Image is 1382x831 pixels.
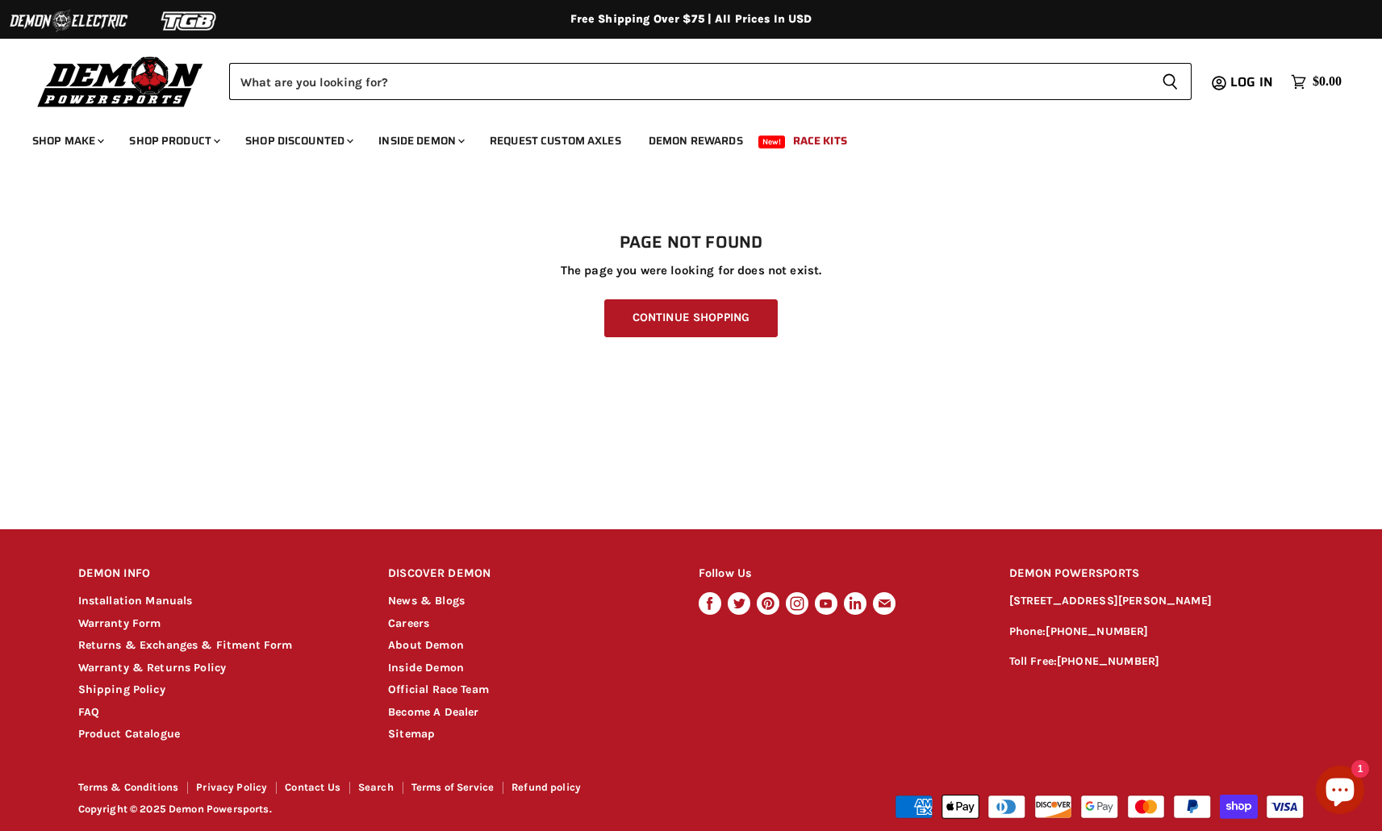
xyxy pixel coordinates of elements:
a: Shop Discounted [233,124,363,157]
a: $0.00 [1283,70,1350,94]
a: Installation Manuals [78,594,193,608]
a: Shop Make [20,124,114,157]
h2: Follow Us [699,555,979,593]
span: $0.00 [1313,74,1342,90]
a: Inside Demon [366,124,474,157]
form: Product [229,63,1192,100]
img: Demon Powersports [32,52,209,110]
a: About Demon [388,638,464,652]
h1: Page not found [78,233,1305,253]
input: Search [229,63,1149,100]
h2: DISCOVER DEMON [388,555,668,593]
a: Search [358,781,394,793]
a: Continue Shopping [604,299,778,337]
a: Privacy Policy [196,781,267,793]
a: Warranty Form [78,616,161,630]
a: Refund policy [511,781,581,793]
a: Shipping Policy [78,683,165,696]
ul: Main menu [20,118,1338,157]
a: Shop Product [117,124,230,157]
a: Log in [1223,75,1283,90]
span: New! [758,136,786,148]
span: Log in [1230,72,1273,92]
img: TGB Logo 2 [129,6,250,36]
a: Careers [388,616,429,630]
a: Returns & Exchanges & Fitment Form [78,638,293,652]
a: [PHONE_NUMBER] [1046,624,1148,638]
a: [PHONE_NUMBER] [1057,654,1159,668]
a: FAQ [78,705,99,719]
inbox-online-store-chat: Shopify online store chat [1311,766,1369,818]
a: Demon Rewards [637,124,755,157]
button: Search [1149,63,1192,100]
a: Sitemap [388,727,435,741]
a: Inside Demon [388,661,464,674]
p: The page you were looking for does not exist. [78,264,1305,278]
p: Copyright © 2025 Demon Powersports. [78,804,693,816]
a: Warranty & Returns Policy [78,661,227,674]
img: Demon Electric Logo 2 [8,6,129,36]
p: Toll Free: [1009,653,1305,671]
a: Race Kits [781,124,859,157]
div: Free Shipping Over $75 | All Prices In USD [46,12,1337,27]
h2: DEMON POWERSPORTS [1009,555,1305,593]
a: Become A Dealer [388,705,478,719]
nav: Footer [78,782,693,799]
a: News & Blogs [388,594,465,608]
a: Official Race Team [388,683,489,696]
p: Phone: [1009,623,1305,641]
p: [STREET_ADDRESS][PERSON_NAME] [1009,592,1305,611]
a: Terms of Service [411,781,494,793]
a: Contact Us [285,781,340,793]
a: Request Custom Axles [478,124,633,157]
h2: DEMON INFO [78,555,358,593]
a: Terms & Conditions [78,781,179,793]
a: Product Catalogue [78,727,181,741]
